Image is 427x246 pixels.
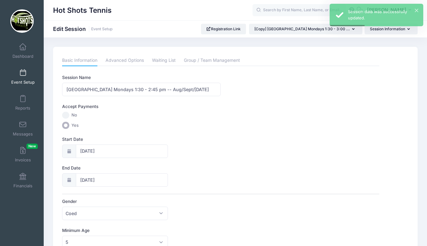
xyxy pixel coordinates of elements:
[12,54,33,59] span: Dashboard
[62,207,168,220] span: Coed
[8,144,38,165] a: InvoicesNew
[13,183,32,189] span: Financials
[53,26,113,32] h1: Edit Session
[201,24,246,34] a: Registration Link
[62,74,221,81] label: Session Name
[253,4,346,17] input: Search by First Name, Last Name, or Email...
[152,55,176,66] a: Waiting List
[8,170,38,191] a: Financials
[254,27,350,31] span: [Copy] [GEOGRAPHIC_DATA] Mondays 1:30 - 3:00 ...
[91,27,113,32] a: Event Setup
[62,55,97,66] a: Basic Information
[62,112,69,119] input: No
[415,9,418,12] button: ×
[348,9,418,21] div: Session data was successfully updated.
[8,40,38,62] a: Dashboard
[13,131,33,137] span: Messages
[8,66,38,88] a: Event Setup
[71,122,79,129] span: Yes
[10,9,34,33] img: Hot Shots Tennis
[8,92,38,114] a: Reports
[71,112,77,118] span: No
[62,136,221,142] label: Start Date
[15,106,30,111] span: Reports
[184,55,240,66] a: Group / Team Management
[106,55,144,66] a: Advanced Options
[11,80,35,85] span: Event Setup
[53,3,112,17] h1: Hot Shots Tennis
[62,165,221,171] label: End Date
[363,3,418,17] button: [PERSON_NAME]
[8,118,38,140] a: Messages
[62,227,221,234] label: Minimum Age
[66,239,68,245] span: 5
[249,24,362,34] button: [Copy] [GEOGRAPHIC_DATA] Mondays 1:30 - 3:00 ...
[62,198,221,204] label: Gender
[62,83,221,96] input: Session Name
[365,24,418,34] button: Session Information
[66,210,77,217] span: Coed
[15,157,31,163] span: Invoices
[62,103,98,110] label: Accept Payments
[27,144,38,149] span: New
[62,122,69,129] input: Yes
